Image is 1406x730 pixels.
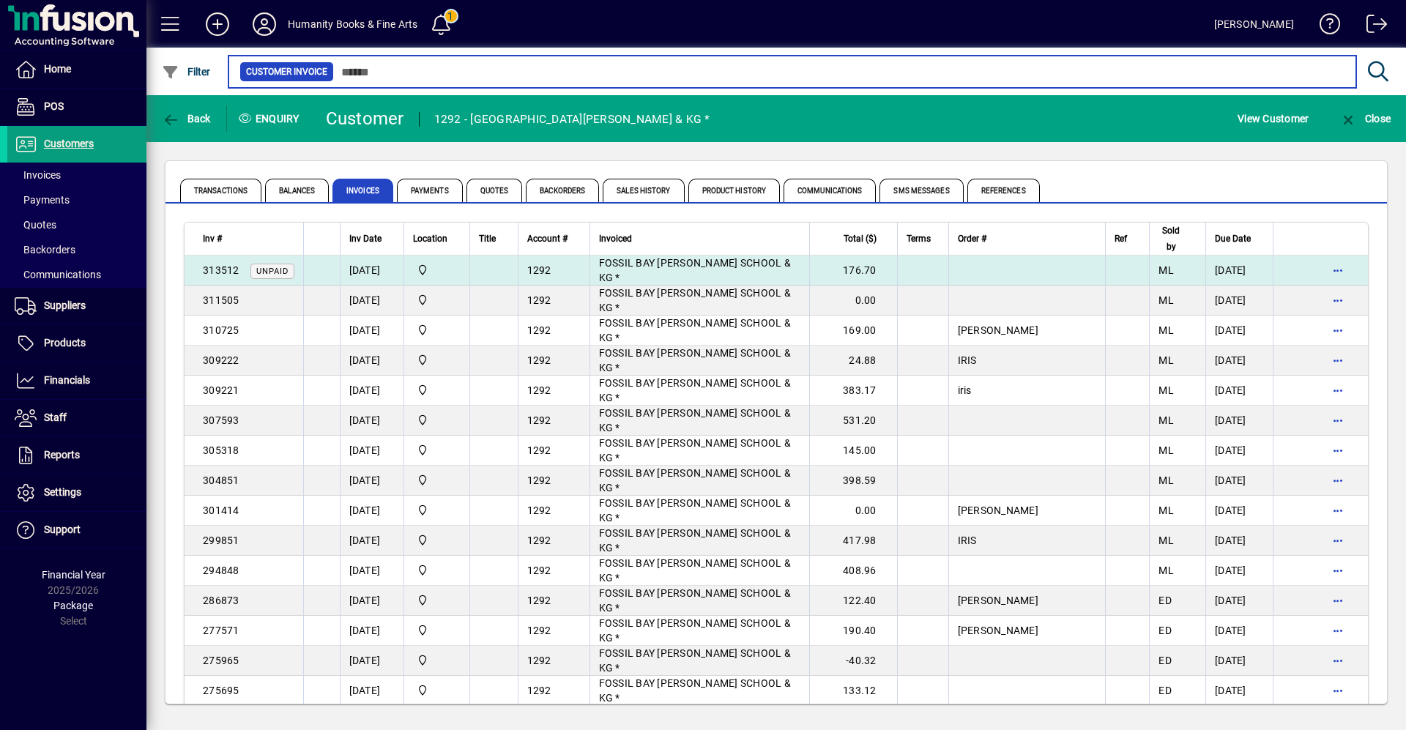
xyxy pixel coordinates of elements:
[527,384,551,396] span: 1292
[256,267,289,276] span: Unpaid
[413,652,461,668] span: Humanity Books & Fine Art Supplies
[809,586,897,616] td: 122.40
[809,496,897,526] td: 0.00
[809,676,897,706] td: 133.12
[599,467,791,494] span: FOSSIL BAY [PERSON_NAME] SCHOOL & KG *
[599,407,791,433] span: FOSSIL BAY [PERSON_NAME] SCHOOL & KG *
[1158,264,1174,276] span: ML
[1326,439,1350,462] button: More options
[340,646,403,676] td: [DATE]
[1158,324,1174,336] span: ML
[603,179,684,202] span: Sales History
[599,497,791,524] span: FOSSIL BAY [PERSON_NAME] SCHOOL & KG *
[1326,529,1350,552] button: More options
[1238,107,1309,130] span: View Customer
[413,502,461,518] span: Humanity Books & Fine Art Supplies
[599,617,791,644] span: FOSSIL BAY [PERSON_NAME] SCHOOL & KG *
[203,685,239,696] span: 275695
[1205,616,1273,646] td: [DATE]
[1326,258,1350,282] button: More options
[1355,3,1388,51] a: Logout
[44,524,81,535] span: Support
[326,107,404,130] div: Customer
[340,616,403,646] td: [DATE]
[241,11,288,37] button: Profile
[527,595,551,606] span: 1292
[599,377,791,403] span: FOSSIL BAY [PERSON_NAME] SCHOOL & KG *
[527,354,551,366] span: 1292
[1215,231,1251,247] span: Due Date
[203,354,239,366] span: 309222
[180,179,261,202] span: Transactions
[527,444,551,456] span: 1292
[527,324,551,336] span: 1292
[1205,646,1273,676] td: [DATE]
[1326,559,1350,582] button: More options
[1336,105,1394,132] button: Close
[7,212,146,237] a: Quotes
[1324,105,1406,132] app-page-header-button: Close enquiry
[413,292,461,308] span: Humanity Books & Fine Art Supplies
[1205,376,1273,406] td: [DATE]
[413,682,461,699] span: Humanity Books & Fine Art Supplies
[340,466,403,496] td: [DATE]
[1214,12,1294,36] div: [PERSON_NAME]
[7,362,146,399] a: Financials
[599,317,791,343] span: FOSSIL BAY [PERSON_NAME] SCHOOL & KG *
[7,437,146,474] a: Reports
[7,262,146,287] a: Communications
[265,179,329,202] span: Balances
[1326,679,1350,702] button: More options
[1339,113,1391,124] span: Close
[809,286,897,316] td: 0.00
[527,535,551,546] span: 1292
[203,414,239,426] span: 307593
[809,466,897,496] td: 398.59
[203,231,294,247] div: Inv #
[1158,223,1183,255] span: Sold by
[434,108,710,131] div: 1292 - [GEOGRAPHIC_DATA][PERSON_NAME] & KG *
[349,231,395,247] div: Inv Date
[203,384,239,396] span: 309221
[809,616,897,646] td: 190.40
[1326,349,1350,372] button: More options
[1205,256,1273,286] td: [DATE]
[958,535,977,546] span: IRIS
[527,414,551,426] span: 1292
[42,569,105,581] span: Financial Year
[599,437,791,463] span: FOSSIL BAY [PERSON_NAME] SCHOOL & KG *
[599,347,791,373] span: FOSSIL BAY [PERSON_NAME] SCHOOL & KG *
[1326,649,1350,672] button: More options
[7,163,146,187] a: Invoices
[907,231,931,247] span: Terms
[958,324,1038,336] span: [PERSON_NAME]
[1205,346,1273,376] td: [DATE]
[1326,288,1350,312] button: More options
[340,406,403,436] td: [DATE]
[527,625,551,636] span: 1292
[413,622,461,638] span: Humanity Books & Fine Art Supplies
[1158,223,1197,255] div: Sold by
[7,237,146,262] a: Backorders
[958,231,986,247] span: Order #
[15,219,56,231] span: Quotes
[1158,474,1174,486] span: ML
[413,382,461,398] span: Humanity Books & Fine Art Supplies
[527,655,551,666] span: 1292
[809,436,897,466] td: 145.00
[203,625,239,636] span: 277571
[7,288,146,324] a: Suppliers
[203,595,239,606] span: 286873
[7,400,146,436] a: Staff
[599,231,632,247] span: Invoiced
[158,59,215,85] button: Filter
[958,625,1038,636] span: [PERSON_NAME]
[203,264,239,276] span: 313512
[1205,556,1273,586] td: [DATE]
[203,231,222,247] span: Inv #
[819,231,890,247] div: Total ($)
[479,231,509,247] div: Title
[1115,231,1140,247] div: Ref
[332,179,393,202] span: Invoices
[15,169,61,181] span: Invoices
